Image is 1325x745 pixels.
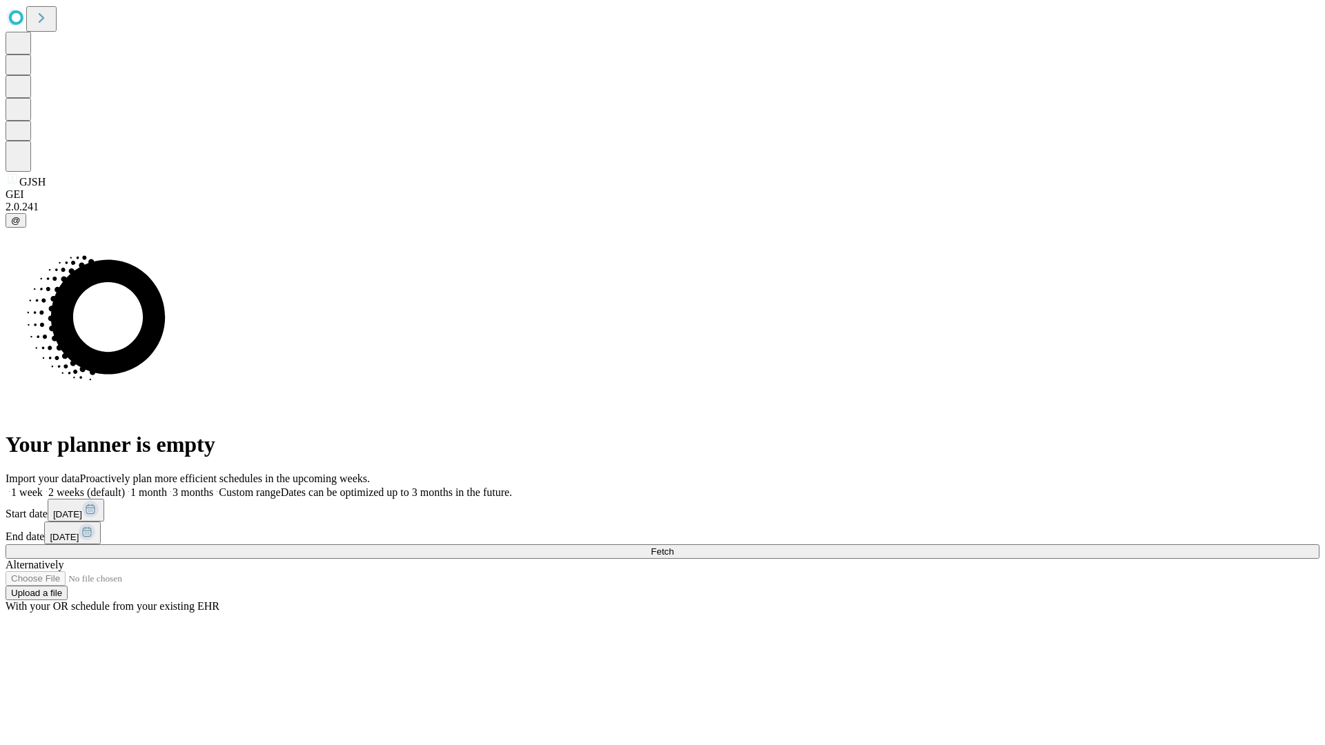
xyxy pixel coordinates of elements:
span: Proactively plan more efficient schedules in the upcoming weeks. [80,473,370,484]
button: Upload a file [6,586,68,600]
button: [DATE] [48,499,104,521]
span: @ [11,215,21,226]
span: [DATE] [50,532,79,542]
span: GJSH [19,176,46,188]
span: Fetch [651,546,674,557]
div: GEI [6,188,1319,201]
span: Dates can be optimized up to 3 months in the future. [281,486,512,498]
div: End date [6,521,1319,544]
button: Fetch [6,544,1319,559]
div: Start date [6,499,1319,521]
span: Alternatively [6,559,63,570]
span: [DATE] [53,509,82,519]
span: Import your data [6,473,80,484]
span: 1 week [11,486,43,498]
span: Custom range [219,486,280,498]
span: 2 weeks (default) [48,486,125,498]
span: 1 month [130,486,167,498]
button: @ [6,213,26,228]
h1: Your planner is empty [6,432,1319,457]
span: 3 months [173,486,213,498]
span: With your OR schedule from your existing EHR [6,600,219,612]
button: [DATE] [44,521,101,544]
div: 2.0.241 [6,201,1319,213]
